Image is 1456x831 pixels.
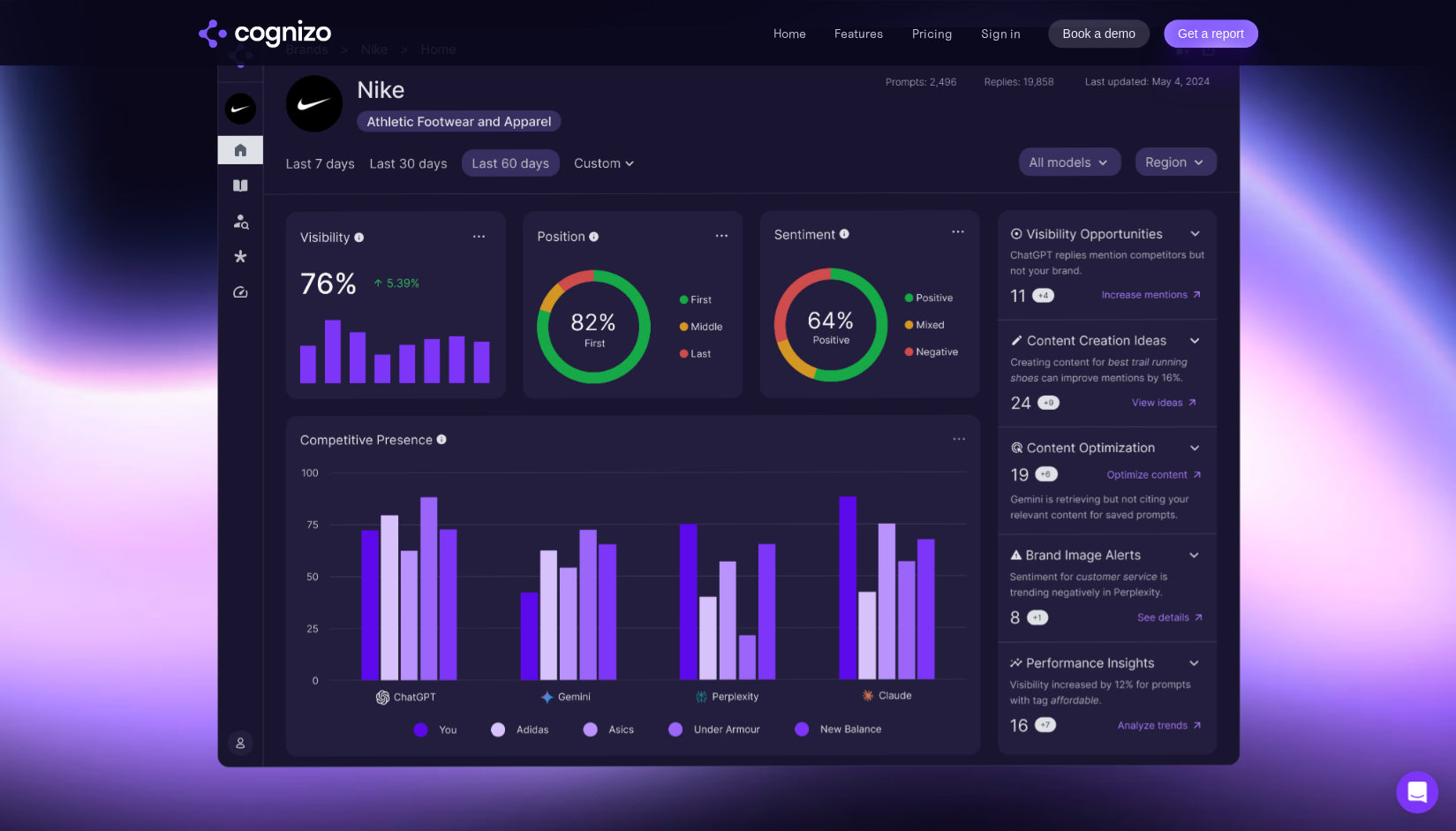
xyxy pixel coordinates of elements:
a: Sign in [980,23,1020,44]
img: Cognizo AI visibility optimization dashboard [216,26,1240,767]
div: Open Intercom Messenger [1396,771,1438,813]
a: Get a report [1164,19,1258,48]
a: Pricing [911,26,952,42]
img: cognizo logo [199,19,331,48]
a: Book a demo [1048,19,1150,48]
a: Features [834,26,883,42]
a: Home [773,26,806,42]
a: home [199,19,331,48]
